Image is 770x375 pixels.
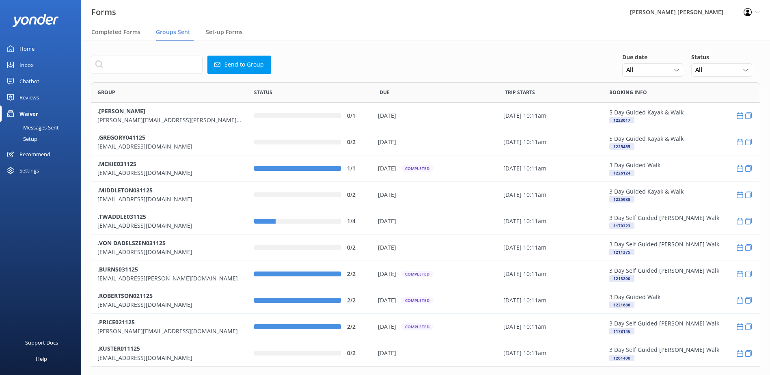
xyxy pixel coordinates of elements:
p: [EMAIL_ADDRESS][DOMAIN_NAME] [97,248,242,256]
div: 0/2 [347,349,367,358]
div: [DATE] 10:11am [503,138,599,147]
span: Status [254,88,272,96]
div: [DATE] 10:11am [503,269,599,278]
div: 2/2 [347,322,367,331]
button: Send to Group [207,56,271,74]
div: Settings [19,162,39,179]
div: row [91,129,760,155]
div: 2/2 [347,269,367,278]
div: 0/2 [347,138,367,147]
p: 3 Day Guided Walk [609,161,660,170]
div: Recommend [19,146,50,162]
p: 3 Day Self Guided [PERSON_NAME] Walk [609,240,719,249]
p: [EMAIL_ADDRESS][PERSON_NAME][DOMAIN_NAME] [97,274,242,283]
h3: Forms [91,6,116,19]
div: [DATE] 10:11am [503,349,599,358]
div: row [91,261,760,287]
div: row [91,314,760,340]
b: .KUSTER011125 [97,345,140,352]
div: [DATE] 10:11am [503,243,599,252]
span: Trip Starts [505,88,535,96]
div: row [91,182,760,208]
span: All [626,65,638,74]
div: [DATE] 10:11am [503,111,599,120]
p: [DATE] [378,164,396,173]
p: 3 Day Self Guided [PERSON_NAME] Walk [609,266,719,275]
p: [EMAIL_ADDRESS][DOMAIN_NAME] [97,195,242,204]
div: [DATE] 10:11am [503,190,599,199]
div: Waiver [19,106,38,122]
div: 1223017 [609,117,634,123]
div: Completed [401,323,434,330]
div: row [91,103,760,129]
div: row [91,208,760,235]
p: 3 Day Self Guided [PERSON_NAME] Walk [609,213,719,222]
div: 1226124 [609,170,634,176]
div: row [91,235,760,261]
div: 1/1 [347,164,367,173]
div: 1225988 [609,196,634,203]
div: 1213200 [609,275,634,282]
div: Completed [401,271,434,277]
p: [PERSON_NAME][EMAIL_ADDRESS][DOMAIN_NAME] [97,327,242,336]
p: [EMAIL_ADDRESS][DOMAIN_NAME] [97,168,242,177]
div: [DATE] 10:11am [503,322,599,331]
p: [DATE] [378,111,396,120]
div: 1179323 [609,222,634,229]
div: [DATE] 10:11am [503,296,599,305]
div: 1221688 [609,302,634,308]
p: [EMAIL_ADDRESS][DOMAIN_NAME] [97,221,242,230]
div: row [91,340,760,366]
div: Completed [401,297,434,304]
div: Inbox [19,57,34,73]
div: 0/2 [347,190,367,199]
h5: Status [691,53,760,62]
div: Reviews [19,89,39,106]
b: .MIDDLETON031125 [97,186,153,194]
div: Chatbot [19,73,39,89]
div: 1201400 [609,354,634,361]
p: [DATE] [378,217,396,226]
div: 0/2 [347,243,367,252]
div: Help [36,351,47,367]
b: .VON DADELSZEN031125 [97,239,166,246]
div: grid [91,103,760,366]
span: Set-up Forms [206,28,243,36]
p: [DATE] [378,349,396,358]
div: row [91,155,760,182]
p: [EMAIL_ADDRESS][DOMAIN_NAME] [97,353,242,362]
span: Due [380,88,390,96]
span: Completed Forms [91,28,140,36]
div: Support Docs [25,334,58,351]
div: 0/1 [347,111,367,120]
p: [DATE] [378,269,396,278]
b: .GREGORY041125 [97,133,145,141]
p: 5 Day Guided Kayak & Walk [609,134,684,143]
b: .ROBERTSON021125 [97,291,153,299]
div: Setup [5,133,37,144]
div: [DATE] 10:11am [503,217,599,226]
div: Completed [401,165,434,172]
p: 3 Day Self Guided [PERSON_NAME] Walk [609,345,719,354]
a: Messages Sent [5,122,81,133]
p: [EMAIL_ADDRESS][DOMAIN_NAME] [97,300,242,309]
div: 1225455 [609,143,634,150]
p: 5 Day Guided Kayak & Walk [609,108,684,117]
b: .[PERSON_NAME] [97,107,145,114]
div: 1178146 [609,328,634,334]
p: [PERSON_NAME][EMAIL_ADDRESS][PERSON_NAME][DOMAIN_NAME] [97,116,242,125]
div: 1211375 [609,249,634,255]
p: [DATE] [378,190,396,199]
p: 3 Day Guided Walk [609,293,660,302]
b: .MCKIE031125 [97,159,136,167]
span: Groups Sent [156,28,190,36]
div: Home [19,41,35,57]
h5: Due date [622,53,691,62]
a: Setup [5,133,81,144]
div: 2/2 [347,296,367,305]
p: [EMAIL_ADDRESS][DOMAIN_NAME] [97,142,242,151]
b: .BURNS031125 [97,265,138,273]
div: row [91,287,760,314]
div: Messages Sent [5,122,59,133]
span: All [695,65,707,74]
